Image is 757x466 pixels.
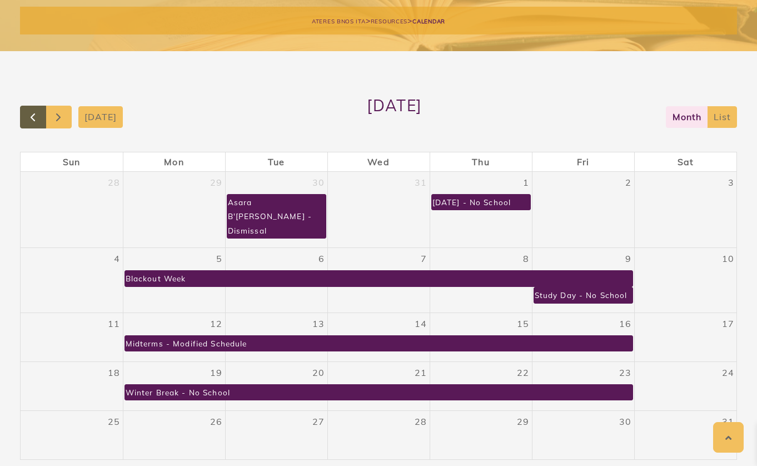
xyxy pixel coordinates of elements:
[532,172,634,248] td: January 2, 2026
[112,248,122,269] a: January 4, 2026
[106,172,122,193] a: December 28, 2025
[412,313,429,334] a: January 14, 2026
[310,362,327,383] a: January 20, 2026
[412,362,429,383] a: January 21, 2026
[310,313,327,334] a: January 13, 2026
[214,248,225,269] a: January 5, 2026
[515,411,531,432] a: January 29, 2026
[575,152,591,171] a: Friday
[20,106,46,128] button: Previous month
[617,313,634,334] a: January 16, 2026
[162,152,186,171] a: Monday
[106,362,122,383] a: January 18, 2026
[371,16,407,26] a: Resources
[125,336,248,351] div: Midterms - Modified Schedule
[327,172,430,248] td: December 31, 2025
[123,172,225,248] td: December 29, 2025
[78,106,123,128] button: [DATE]
[623,248,634,269] a: January 9, 2026
[430,410,532,459] td: January 29, 2026
[634,410,736,459] td: January 31, 2026
[125,385,231,400] div: Winter Break - No School
[430,313,532,361] td: January 15, 2026
[225,172,327,248] td: December 30, 2025
[720,362,736,383] a: January 24, 2026
[124,270,633,286] a: Blackout Week
[123,361,225,410] td: January 19, 2026
[532,313,634,361] td: January 16, 2026
[208,313,225,334] a: January 12, 2026
[208,362,225,383] a: January 19, 2026
[634,172,736,248] td: January 3, 2026
[227,195,326,238] div: Asara B'[PERSON_NAME] - Dismissal
[430,172,532,248] td: January 1, 2026
[419,248,429,269] a: January 7, 2026
[125,271,187,286] div: Blackout Week
[521,248,531,269] a: January 8, 2026
[123,248,225,313] td: January 5, 2026
[634,248,736,313] td: January 10, 2026
[327,248,430,313] td: January 7, 2026
[61,152,82,171] a: Sunday
[225,248,327,313] td: January 6, 2026
[20,7,737,34] div: > >
[21,172,123,248] td: December 28, 2025
[208,172,225,193] a: December 29, 2025
[327,361,430,410] td: January 21, 2026
[316,248,327,269] a: January 6, 2026
[367,96,422,138] h2: [DATE]
[720,411,736,432] a: January 31, 2026
[412,172,429,193] a: December 31, 2025
[532,361,634,410] td: January 23, 2026
[123,410,225,459] td: January 26, 2026
[432,195,512,210] div: [DATE] - No School
[365,152,391,171] a: Wednesday
[431,194,531,210] a: [DATE] - No School
[521,172,531,193] a: January 1, 2026
[124,384,633,400] a: Winter Break - No School
[532,410,634,459] td: January 30, 2026
[106,411,122,432] a: January 25, 2026
[430,248,532,313] td: January 8, 2026
[21,248,123,313] td: January 4, 2026
[371,18,407,25] span: Resources
[225,361,327,410] td: January 20, 2026
[46,106,72,128] button: Next month
[208,411,225,432] a: January 26, 2026
[675,152,696,171] a: Saturday
[227,194,326,239] a: Asara B'[PERSON_NAME] - Dismissal
[515,313,531,334] a: January 15, 2026
[617,411,634,432] a: January 30, 2026
[707,106,737,128] button: list
[310,172,327,193] a: December 30, 2025
[720,313,736,334] a: January 17, 2026
[617,362,634,383] a: January 23, 2026
[412,18,445,25] span: Calendar
[327,410,430,459] td: January 28, 2026
[430,361,532,410] td: January 22, 2026
[534,287,633,303] a: Study Day - No School
[21,313,123,361] td: January 11, 2026
[310,411,327,432] a: January 27, 2026
[225,410,327,459] td: January 27, 2026
[412,411,429,432] a: January 28, 2026
[266,152,287,171] a: Tuesday
[534,287,628,303] div: Study Day - No School
[666,106,708,128] button: month
[515,362,531,383] a: January 22, 2026
[124,335,633,351] a: Midterms - Modified Schedule
[720,248,736,269] a: January 10, 2026
[634,361,736,410] td: January 24, 2026
[634,313,736,361] td: January 17, 2026
[470,152,491,171] a: Thursday
[312,16,366,26] a: Ateres Bnos Ita
[123,313,225,361] td: January 12, 2026
[106,313,122,334] a: January 11, 2026
[726,172,736,193] a: January 3, 2026
[532,248,634,313] td: January 9, 2026
[225,313,327,361] td: January 13, 2026
[21,410,123,459] td: January 25, 2026
[312,18,366,25] span: Ateres Bnos Ita
[623,172,634,193] a: January 2, 2026
[21,361,123,410] td: January 18, 2026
